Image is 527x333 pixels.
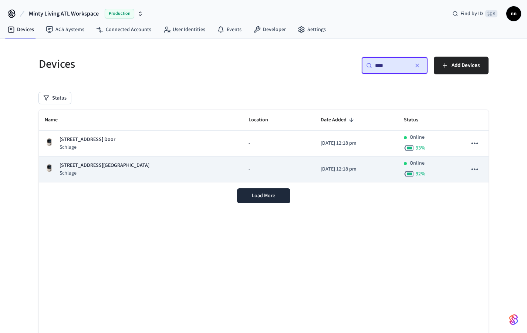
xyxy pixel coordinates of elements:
[460,10,483,17] span: Find by ID
[237,188,290,203] button: Load More
[211,23,247,36] a: Events
[485,10,497,17] span: ⌘ K
[45,164,54,172] img: Schlage Sense Smart Deadbolt with Camelot Trim, Front
[509,314,518,326] img: SeamLogoGradient.69752ec5.svg
[321,139,392,147] p: [DATE] 12:18 pm
[39,110,489,182] table: sticky table
[247,23,292,36] a: Developer
[434,57,489,74] button: Add Devices
[249,165,250,173] span: -
[410,134,425,141] p: Online
[506,6,521,21] button: nn
[39,57,259,72] h5: Devices
[507,7,520,20] span: nn
[29,9,99,18] span: Minty Living ATL Workspace
[404,114,428,126] span: Status
[321,165,392,173] p: [DATE] 12:18 pm
[105,9,134,18] span: Production
[1,23,40,36] a: Devices
[452,61,480,70] span: Add Devices
[39,92,71,104] button: Status
[40,23,90,36] a: ACS Systems
[321,114,356,126] span: Date Added
[252,192,275,199] span: Load More
[416,170,425,178] span: 92 %
[60,136,115,144] p: [STREET_ADDRESS] Door
[60,162,149,169] p: [STREET_ADDRESS][GEOGRAPHIC_DATA]
[45,138,54,147] img: Schlage Sense Smart Deadbolt with Camelot Trim, Front
[157,23,211,36] a: User Identities
[446,7,503,20] div: Find by ID⌘ K
[45,114,67,126] span: Name
[90,23,157,36] a: Connected Accounts
[292,23,332,36] a: Settings
[60,169,149,177] p: Schlage
[60,144,115,151] p: Schlage
[410,159,425,167] p: Online
[249,139,250,147] span: -
[249,114,278,126] span: Location
[416,144,425,152] span: 93 %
